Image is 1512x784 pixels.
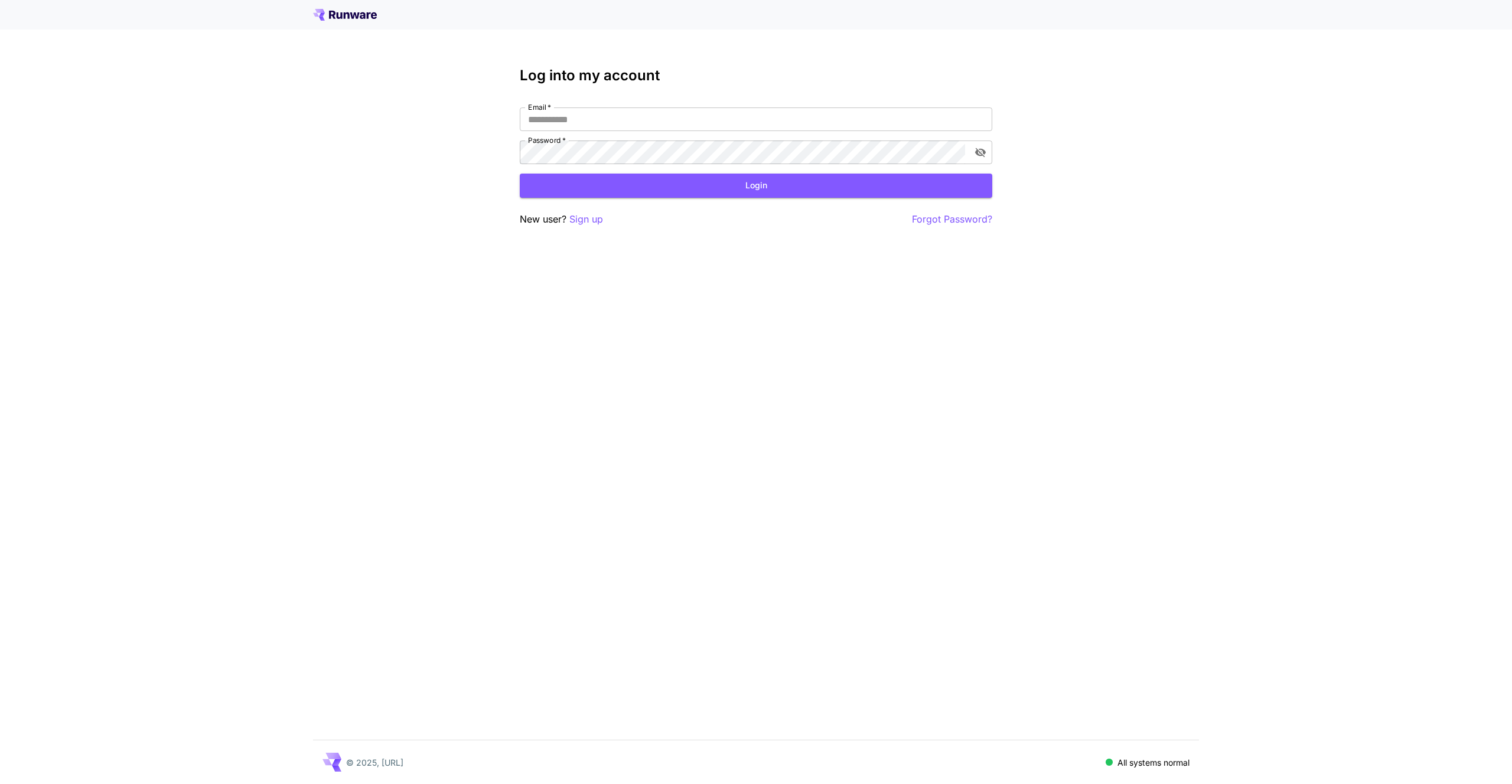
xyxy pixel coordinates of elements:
p: All systems normal [1117,756,1190,769]
button: Forgot Password? [912,212,992,227]
label: Password [528,135,566,145]
button: Sign up [569,212,603,227]
label: Email [528,102,551,112]
button: toggle password visibility [970,142,991,163]
h3: Log into my account [520,67,992,84]
p: New user? [520,212,603,227]
button: Login [520,174,992,198]
p: © 2025, [URL] [346,756,403,769]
